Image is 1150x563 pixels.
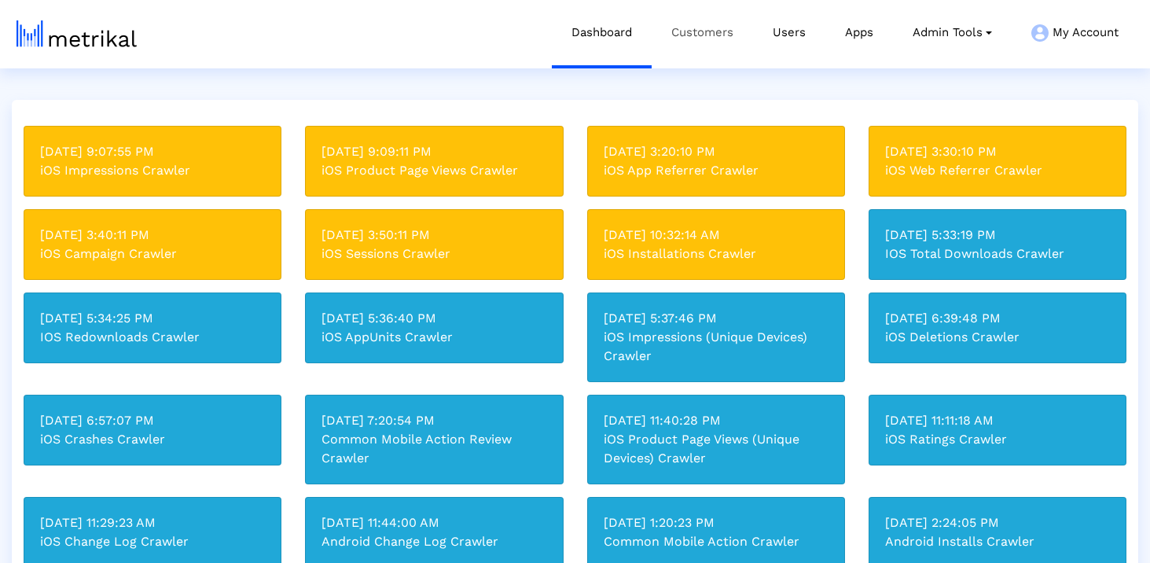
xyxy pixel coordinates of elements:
div: Android Change Log Crawler [321,532,546,551]
div: iOS Web Referrer Crawler [885,161,1110,180]
div: [DATE] 9:07:55 PM [40,142,265,161]
div: [DATE] 11:11:18 AM [885,411,1110,430]
div: iOS Impressions (Unique Devices) Crawler [604,328,829,366]
div: [DATE] 11:29:23 AM [40,513,265,532]
img: metrical-logo-light.png [17,20,137,47]
div: [DATE] 3:20:10 PM [604,142,829,161]
div: iOS Change Log Crawler [40,532,265,551]
img: my-account-menu-icon.png [1031,24,1049,42]
div: [DATE] 3:50:11 PM [321,226,546,245]
div: iOS AppUnits Crawler [321,328,546,347]
div: [DATE] 3:30:10 PM [885,142,1110,161]
div: [DATE] 5:36:40 PM [321,309,546,328]
div: [DATE] 5:37:46 PM [604,309,829,328]
div: iOS Campaign Crawler [40,245,265,263]
div: iOS App Referrer Crawler [604,161,829,180]
div: iOS Impressions Crawler [40,161,265,180]
div: iOS Product Page Views (Unique Devices) Crawler [604,430,829,468]
div: Android Installs Crawler [885,532,1110,551]
div: [DATE] 5:33:19 PM [885,226,1110,245]
div: IOS Total Downloads Crawler [885,245,1110,263]
div: [DATE] 9:09:11 PM [321,142,546,161]
div: iOS Installations Crawler [604,245,829,263]
div: iOS Product Page Views Crawler [321,161,546,180]
div: [DATE] 11:40:28 PM [604,411,829,430]
div: [DATE] 2:24:05 PM [885,513,1110,532]
div: [DATE] 1:20:23 PM [604,513,829,532]
div: [DATE] 6:57:07 PM [40,411,265,430]
div: iOS Deletions Crawler [885,328,1110,347]
div: IOS Redownloads Crawler [40,328,265,347]
div: iOS Crashes Crawler [40,430,265,449]
div: [DATE] 6:39:48 PM [885,309,1110,328]
div: Common Mobile Action Crawler [604,532,829,551]
div: Common Mobile Action Review Crawler [321,430,546,468]
div: [DATE] 10:32:14 AM [604,226,829,245]
div: [DATE] 5:34:25 PM [40,309,265,328]
div: iOS Ratings Crawler [885,430,1110,449]
div: [DATE] 11:44:00 AM [321,513,546,532]
div: iOS Sessions Crawler [321,245,546,263]
div: [DATE] 3:40:11 PM [40,226,265,245]
div: [DATE] 7:20:54 PM [321,411,546,430]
